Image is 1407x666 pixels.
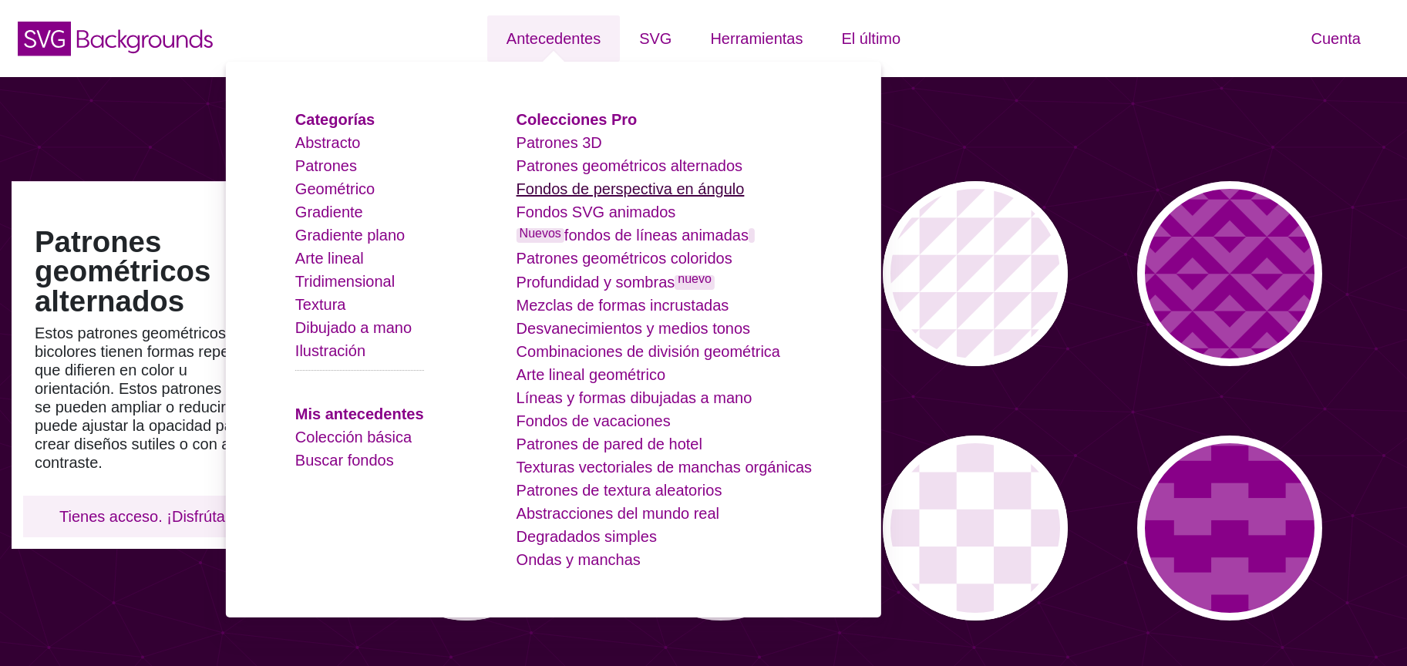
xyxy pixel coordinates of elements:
a: Patrones de pared de hotel [517,436,702,452]
a: Nuevosfondos de líneas animadas [517,227,755,244]
a: Abstracto [295,134,360,151]
font: Nuevos [520,227,561,240]
font: Tienes acceso. ¡Disfrútalo! [59,508,241,525]
a: Antecedentes [487,15,620,62]
a: Cuenta [1291,15,1380,62]
a: Mezclas de formas incrustadas [517,297,729,314]
a: Dibujado a mano [295,319,412,336]
button: Patrón de tablero de ajedrez de color morado claro [883,436,1068,621]
font: Estos patrones geométricos bicolores tienen formas repetidas que difieren en color u orientación.... [35,325,262,471]
a: Colección básica [295,429,412,446]
a: Geométrico [295,180,375,197]
a: Mis antecedentes [295,405,424,422]
a: Abstracciones del mundo real [517,505,719,522]
a: Patrones de textura aleatorios [517,482,722,499]
a: Categorías [295,111,375,128]
font: El último [841,30,900,47]
a: Tridimensional [295,273,395,290]
font: Profundidad y sombras [517,274,675,291]
a: Profundidad y sombrasnuevo [517,274,715,291]
a: Fondos de vacaciones [517,412,671,429]
a: Gradiente plano [295,227,405,244]
font: SVG [639,30,672,47]
font: fondos de líneas animadas [564,227,749,244]
a: Gradiente [295,203,363,220]
font: Cuenta [1311,30,1361,47]
font: Antecedentes [507,30,601,47]
a: Patrones geométricos coloridos [517,250,732,267]
a: Colecciones Pro [517,111,638,128]
a: Texturas vectoriales de manchas orgánicas [517,459,813,476]
button: patrón de triángulos alternados morados [1137,181,1322,366]
button: Patrón de mitades de triángulos alternados morados y blancos [883,181,1068,366]
a: Buscar fondos [295,452,394,469]
a: Patrones 3D [517,134,602,151]
a: Ilustración [295,342,365,359]
a: Desvanecimientos y medios tonos [517,320,750,337]
a: Ondas y manchas [517,551,641,568]
a: Arte lineal [295,250,364,267]
a: El último [822,15,920,62]
a: SVG [620,15,691,62]
font: Herramientas [710,30,803,47]
a: Patrones geométricos alternados [517,157,743,174]
a: Líneas y formas dibujadas a mano [517,389,752,406]
a: Textura [295,296,346,313]
font: nuevo [678,272,712,285]
a: Arte lineal geométrico [517,366,665,383]
font: Patrones geométricos alternados [35,225,210,318]
button: Patrón de cremallera en zigzag morada [1137,436,1322,621]
a: Fondos SVG animados [517,203,676,220]
a: Combinaciones de división geométrica [517,343,780,360]
a: Fondos de perspectiva en ángulo [517,180,745,197]
a: Patrones [295,157,357,174]
a: Herramientas [691,15,822,62]
a: Degradados simples [517,528,657,545]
